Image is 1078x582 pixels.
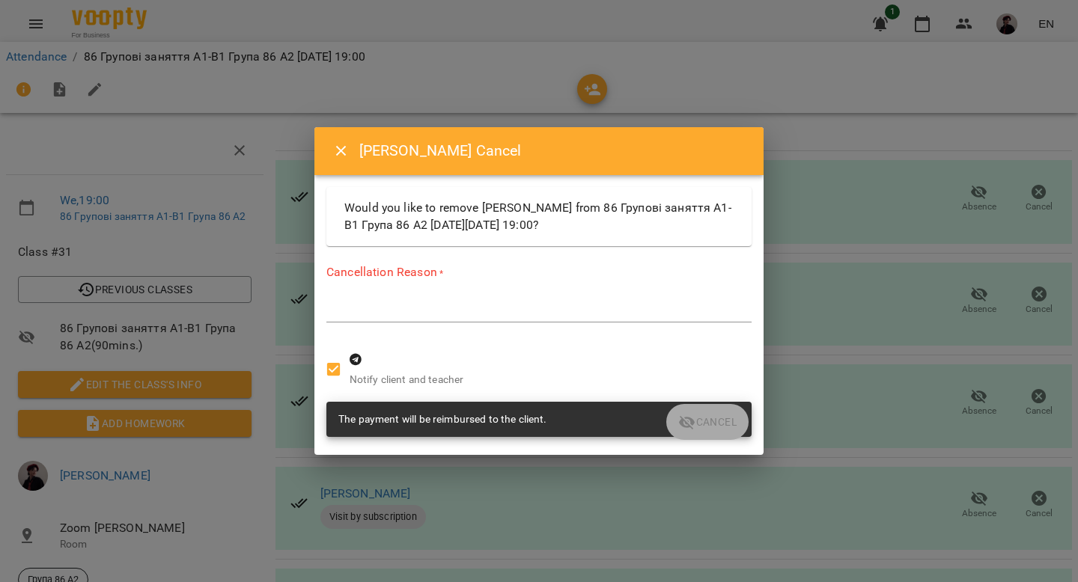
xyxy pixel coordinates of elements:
[359,139,746,162] h6: [PERSON_NAME] Cancel
[323,133,359,169] button: Close
[326,264,752,281] label: Cancellation Reason
[338,406,547,433] div: The payment will be reimbursed to the client.
[350,373,464,388] p: Notify client and teacher
[326,187,752,246] div: Would you like to remove [PERSON_NAME] from 86 Групові заняття А1-В1 Група 86 А2 [DATE][DATE] 19:00?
